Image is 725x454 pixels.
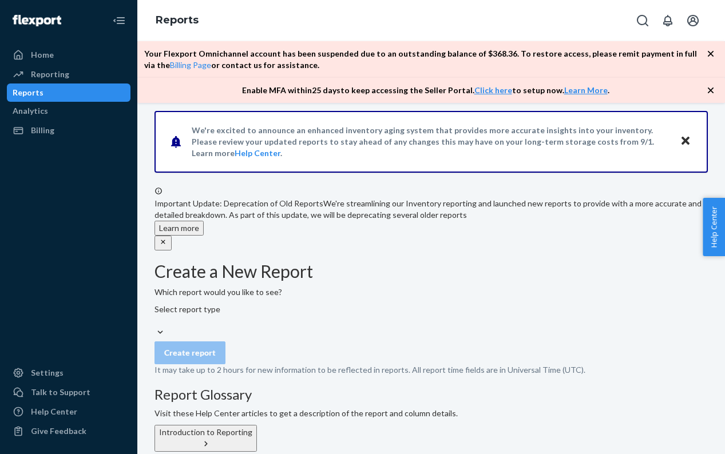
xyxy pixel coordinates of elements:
[154,262,708,281] h2: Create a New Report
[656,9,679,32] button: Open notifications
[154,341,225,364] button: Create report
[31,69,69,80] div: Reporting
[7,383,130,401] a: Talk to Support
[235,148,280,158] a: Help Center
[474,85,512,95] a: Click here
[31,425,86,437] div: Give Feedback
[154,425,257,452] button: Introduction to Reporting
[170,60,211,70] a: Billing Page
[31,387,90,398] div: Talk to Support
[7,403,130,421] a: Help Center
[159,427,252,438] div: Introduction to Reporting
[154,304,708,315] div: Select report type
[682,9,704,32] button: Open account menu
[7,364,130,382] a: Settings
[31,125,54,136] div: Billing
[144,48,707,71] p: Your Flexport Omnichannel account has been suspended due to an outstanding balance of $ 368.36 . ...
[154,315,156,326] input: Select report type
[164,347,216,359] div: Create report
[7,65,130,83] a: Reporting
[678,133,693,150] button: Close
[154,408,708,419] p: Visit these Help Center articles to get a description of the report and column details.
[7,121,130,140] a: Billing
[7,102,130,120] a: Analytics
[156,14,199,26] a: Reports
[13,105,48,117] div: Analytics
[631,9,654,32] button: Open Search Box
[31,49,54,61] div: Home
[703,198,725,256] button: Help Center
[192,125,669,159] p: We're excited to announce an enhanced inventory aging system that provides more accurate insights...
[7,83,130,102] a: Reports
[154,221,204,236] button: Learn more
[154,364,708,376] p: It may take up to 2 hours for new information to be reflected in reports. All report time fields ...
[146,4,208,37] ol: breadcrumbs
[154,387,708,402] h3: Report Glossary
[154,236,172,250] button: close
[7,46,130,64] a: Home
[154,198,323,208] span: Important Update: Deprecation of Old Reports
[31,367,64,379] div: Settings
[242,85,609,96] p: Enable MFA within 25 days to keep accessing the Seller Portal. to setup now. .
[31,406,77,417] div: Help Center
[108,9,130,32] button: Close Navigation
[154,286,708,298] p: Which report would you like to see?
[154,198,702,220] span: We're streamlining our Inventory reporting and launched new reports to provide with a more accura...
[13,15,61,26] img: Flexport logo
[7,422,130,440] button: Give Feedback
[564,85,608,95] a: Learn More
[13,87,43,98] div: Reports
